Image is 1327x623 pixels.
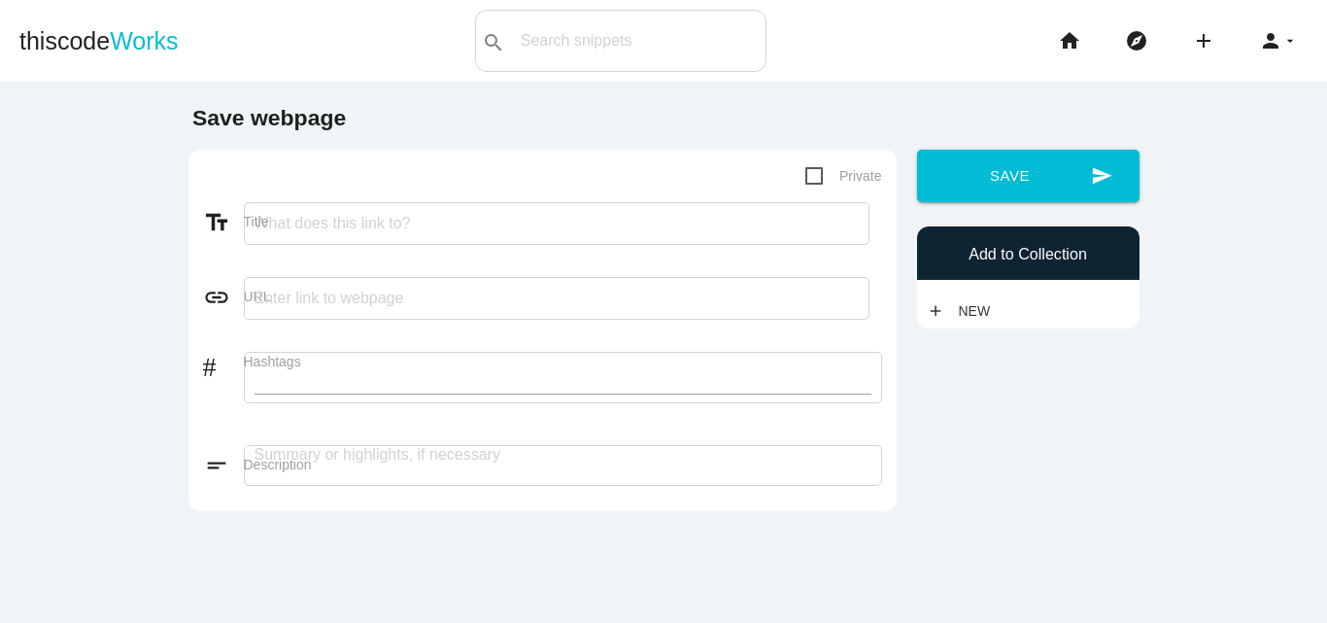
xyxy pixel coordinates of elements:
[1259,10,1282,72] i: person
[203,284,244,311] i: link
[1091,150,1112,202] i: send
[927,246,1130,263] h6: Add to Collection
[244,202,869,245] input: What does this link to?
[203,209,244,236] i: text_fields
[203,349,244,376] i: #
[244,277,869,320] input: Enter link to webpage
[1058,10,1081,72] i: home
[511,20,766,61] input: Search snippets
[482,12,505,74] i: search
[192,105,346,130] b: Save webpage
[244,354,882,369] label: Hashtags
[244,214,882,229] label: Title
[1125,10,1148,72] i: explore
[1192,10,1215,72] i: add
[244,457,882,472] label: Description
[203,452,244,479] i: short_text
[927,294,1001,329] a: addNew
[805,164,882,189] span: Private
[927,294,944,329] i: add
[1282,10,1298,72] i: arrow_drop_down
[19,10,179,72] a: thiscodeWorks
[476,11,511,71] button: search
[110,27,178,54] span: Works
[917,150,1140,202] button: sendSave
